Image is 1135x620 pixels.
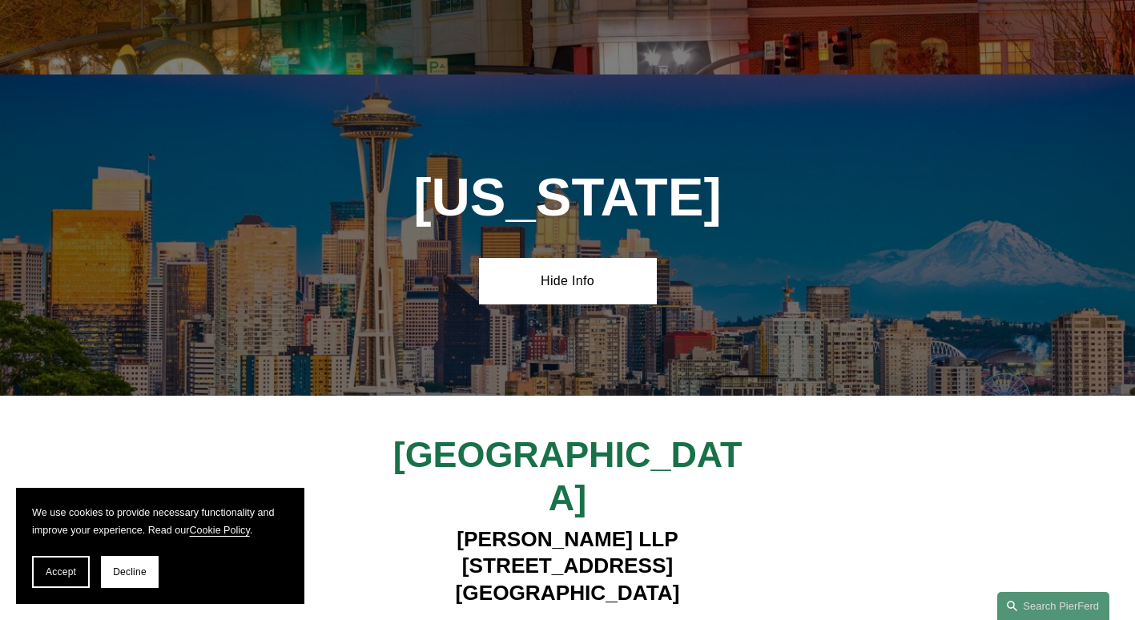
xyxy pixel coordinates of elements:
[390,167,746,228] h1: [US_STATE]
[997,592,1109,620] a: Search this site
[101,556,159,588] button: Decline
[189,525,249,536] a: Cookie Policy
[393,434,743,518] span: [GEOGRAPHIC_DATA]
[113,566,147,578] span: Decline
[46,566,76,578] span: Accept
[32,556,90,588] button: Accept
[479,258,657,304] a: Hide Info
[32,504,288,540] p: We use cookies to provide necessary functionality and improve your experience. Read our .
[16,488,304,604] section: Cookie banner
[345,526,790,606] h4: [PERSON_NAME] LLP [STREET_ADDRESS] [GEOGRAPHIC_DATA]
